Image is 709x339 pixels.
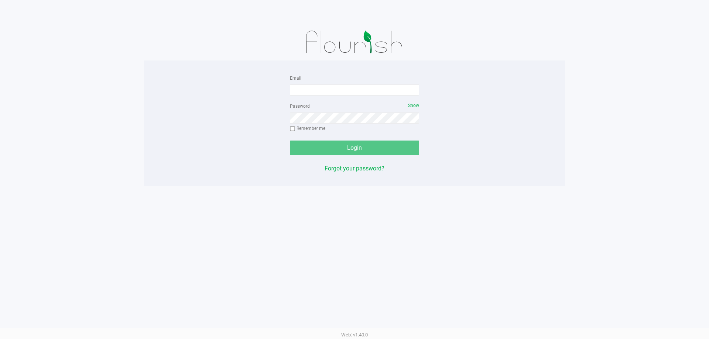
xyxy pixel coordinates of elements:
input: Remember me [290,126,295,131]
label: Password [290,103,310,110]
button: Forgot your password? [325,164,384,173]
span: Show [408,103,419,108]
span: Web: v1.40.0 [341,332,368,338]
label: Remember me [290,125,325,132]
label: Email [290,75,301,82]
